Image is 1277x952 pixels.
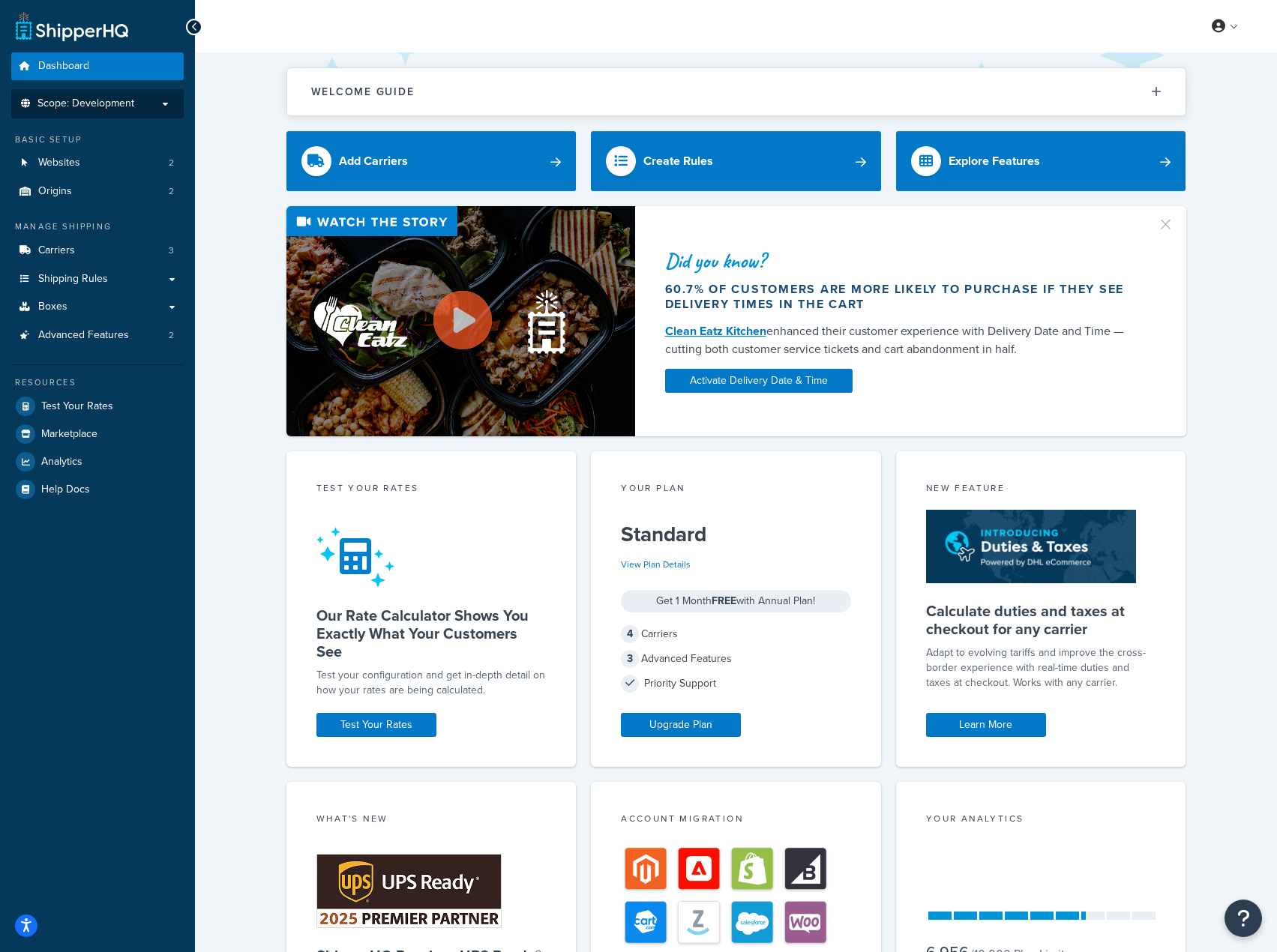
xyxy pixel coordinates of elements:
[316,713,436,737] a: Test Your Rates
[11,149,184,177] a: Websites2
[38,329,129,342] span: Advanced Features
[41,428,97,441] span: Marketplace
[621,624,851,645] div: Carriers
[926,602,1156,638] h5: Calculate duties and taxes at checkout for any carrier
[621,481,851,498] div: Your Plan
[926,481,1156,498] div: New Feature
[38,301,67,313] span: Boxes
[591,131,881,191] a: Create Rules
[311,86,415,97] h2: Welcome Guide
[287,68,1186,115] button: Welcome Guide
[11,448,184,475] a: Analytics
[11,237,184,265] li: Carriers
[169,157,174,169] span: 2
[621,713,741,737] a: Upgrade Plan
[11,376,184,389] div: Resources
[11,393,184,420] a: Test Your Rates
[621,812,851,829] div: Account Migration
[621,590,851,612] div: Get 1 Month with Annual Plan!
[896,131,1186,191] a: Explore Features
[37,97,134,110] span: Scope: Development
[665,250,1139,271] div: Did you know?
[926,812,1156,829] div: Your Analytics
[665,282,1139,312] div: 60.7% of customers are more likely to purchase if they see delivery times in the cart
[286,206,635,436] img: Video thumbnail
[11,178,184,205] a: Origins2
[11,133,184,146] div: Basic Setup
[11,220,184,233] div: Manage Shipping
[11,178,184,205] li: Origins
[621,673,851,694] div: Priority Support
[286,131,577,191] a: Add Carriers
[41,400,113,413] span: Test Your Rates
[38,157,80,169] span: Websites
[38,60,89,73] span: Dashboard
[38,244,75,257] span: Carriers
[316,606,547,660] h5: Our Rate Calculator Shows You Exactly What Your Customers See
[665,369,853,393] a: Activate Delivery Date & Time
[38,185,72,198] span: Origins
[316,812,547,829] div: What's New
[169,244,174,257] span: 3
[949,151,1040,172] div: Explore Features
[11,322,184,349] a: Advanced Features2
[621,625,639,643] span: 4
[41,483,90,496] span: Help Docs
[11,52,184,80] a: Dashboard
[316,481,547,498] div: Test your rates
[621,558,691,571] a: View Plan Details
[339,151,408,172] div: Add Carriers
[316,668,547,698] div: Test your configuration and get in-depth detail on how your rates are being calculated.
[665,322,766,340] a: Clean Eatz Kitchen
[169,329,174,342] span: 2
[712,593,736,609] strong: FREE
[169,185,174,198] span: 2
[11,476,184,503] a: Help Docs
[926,645,1156,690] p: Adapt to evolving tariffs and improve the cross-border experience with real-time duties and taxes...
[11,293,184,321] a: Boxes
[38,273,108,286] span: Shipping Rules
[11,265,184,293] a: Shipping Rules
[11,149,184,177] li: Websites
[11,322,184,349] li: Advanced Features
[11,421,184,448] a: Marketplace
[11,237,184,265] a: Carriers3
[665,322,1139,358] div: enhanced their customer experience with Delivery Date and Time — cutting both customer service ti...
[621,650,639,668] span: 3
[621,522,851,546] h5: Standard
[41,456,82,469] span: Analytics
[643,151,713,172] div: Create Rules
[1225,900,1262,937] button: Open Resource Center
[621,648,851,669] div: Advanced Features
[926,713,1046,737] a: Learn More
